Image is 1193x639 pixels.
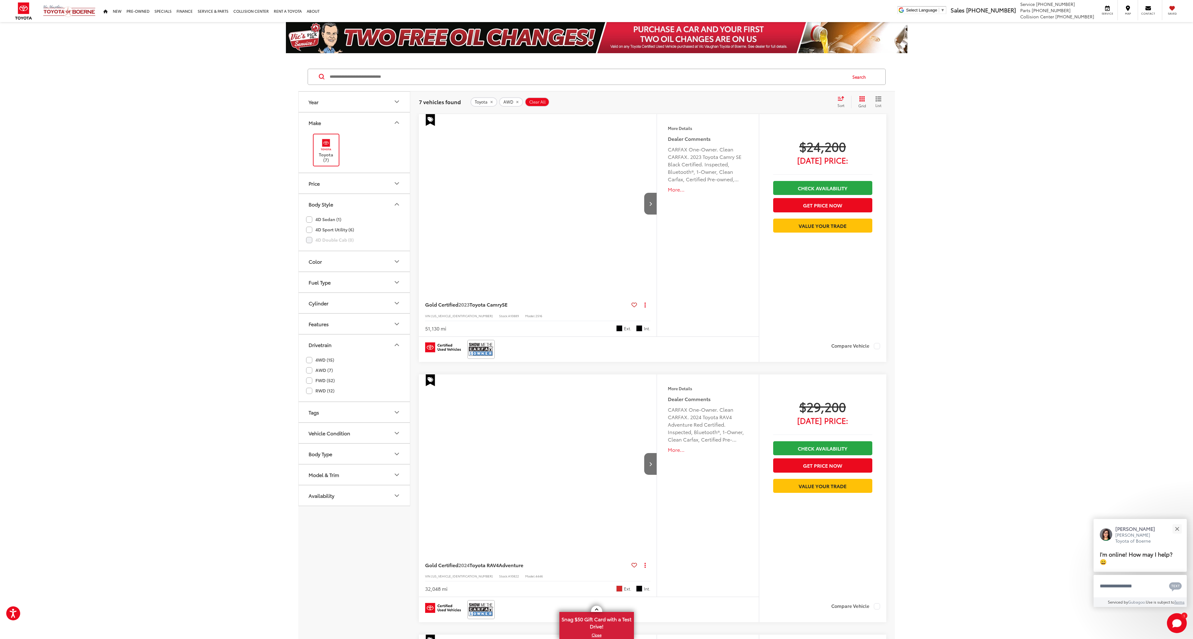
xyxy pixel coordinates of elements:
div: Body Type [393,450,401,458]
span: Stock: [499,574,508,578]
div: Vehicle Condition [393,429,401,437]
label: 4D Double Cab (0) [306,235,354,245]
label: 4D Sport Utility (6) [306,225,354,235]
span: [US_VEHICLE_IDENTIFICATION_NUMBER] [431,313,493,318]
div: Features [393,320,401,328]
span: Int. [644,326,650,331]
button: TagsTags [299,402,411,422]
button: Actions [640,559,650,570]
span: Black [636,586,642,592]
button: FeaturesFeatures [299,314,411,334]
div: Price [309,180,320,186]
span: I'm online! How may I help? 😀 [1100,550,1172,566]
span: [US_VEHICLE_IDENTIFICATION_NUMBER] [431,574,493,578]
h5: Dealer Comments [668,135,748,142]
span: [DATE] Price: [773,417,872,424]
span: Saved [1165,12,1179,16]
img: Two Free Oil Change Vic Vaughan Toyota of Boerne Boerne TX [286,22,907,53]
span: Model: [525,313,535,318]
button: Search [847,69,875,85]
button: More... [668,186,748,193]
div: Body Type [309,451,332,457]
div: Availability [393,492,401,499]
button: Grid View [851,96,871,108]
button: remove AWD [499,97,523,107]
span: Adventure [499,561,523,568]
span: Model: [525,574,535,578]
div: Close[PERSON_NAME][PERSON_NAME] Toyota of BoerneI'm online! How may I help? 😀Type your messageCha... [1094,519,1187,607]
input: Search by Make, Model, or Keyword [329,69,847,84]
svg: Start Chat [1167,613,1187,633]
label: 4WD (15) [306,355,334,365]
label: 4D Sedan (1) [306,214,341,225]
span: [PHONE_NUMBER] [966,6,1016,14]
button: Fuel TypeFuel Type [299,272,411,292]
button: DrivetrainDrivetrain [299,335,411,355]
span: Black [616,325,622,331]
img: Toyota Certified Used Vehicles [425,603,461,613]
span: Service [1100,12,1114,16]
button: Actions [640,299,650,310]
span: Special [426,114,435,126]
button: Body TypeBody Type [299,444,411,464]
span: Sort [837,103,844,108]
a: Value Your Trade [773,219,872,233]
span: AWD [503,100,513,104]
span: Gold Certified [425,301,458,308]
button: Next image [644,193,657,215]
p: [PERSON_NAME] [1115,525,1161,532]
div: Features [309,321,329,327]
label: Compare Vehicle [831,603,880,609]
div: 51,130 mi [425,325,446,332]
span: Special [426,374,435,386]
button: List View [871,96,886,108]
div: Tags [309,409,319,415]
div: Body Style [393,201,401,208]
a: Gold Certified2023Toyota CamrySE [425,301,629,308]
button: More... [668,446,748,453]
span: [DATE] Price: [773,157,872,163]
img: Vic Vaughan Toyota of Boerne in Boerne, TX) [318,137,335,152]
h5: Dealer Comments [668,395,748,403]
button: Clear All [525,97,549,107]
span: A10822 [508,574,519,578]
div: Vehicle Condition [309,430,350,436]
a: Check Availability [773,181,872,195]
span: Service [1020,1,1035,7]
img: Toyota Certified Used Vehicles [425,342,461,352]
span: [PHONE_NUMBER] [1055,13,1094,20]
div: Tags [393,409,401,416]
div: Color [393,258,401,265]
button: Model & TrimModel & Trim [299,465,411,485]
span: Int. [644,586,650,592]
span: Clear All [529,100,546,104]
span: Gold Certified [425,561,458,568]
button: PricePrice [299,173,411,193]
span: 2023 [458,301,470,308]
span: Ext. [624,326,631,331]
button: CylinderCylinder [299,293,411,313]
div: Price [393,180,401,187]
span: Map [1121,12,1135,16]
button: Get Price Now [773,458,872,472]
span: Stock: [499,313,508,318]
button: Get Price Now [773,198,872,212]
span: 7 vehicles found [419,98,461,105]
span: 2024 [458,561,470,568]
span: Toyota RAV4 [470,561,499,568]
span: Contact [1141,12,1155,16]
span: Parts [1020,7,1030,13]
button: Vehicle ConditionVehicle Condition [299,423,411,443]
span: 4446 [535,574,543,578]
div: Fuel Type [393,279,401,286]
span: Serviced by [1108,599,1128,604]
div: Drivetrain [393,341,401,349]
button: Select sort value [834,96,851,108]
span: $24,200 [773,138,872,154]
a: Gubagoo. [1128,599,1146,604]
div: Model & Trim [309,472,339,478]
h4: More Details [668,386,748,391]
a: Select Language​ [906,8,945,12]
textarea: Type your message [1094,575,1187,597]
